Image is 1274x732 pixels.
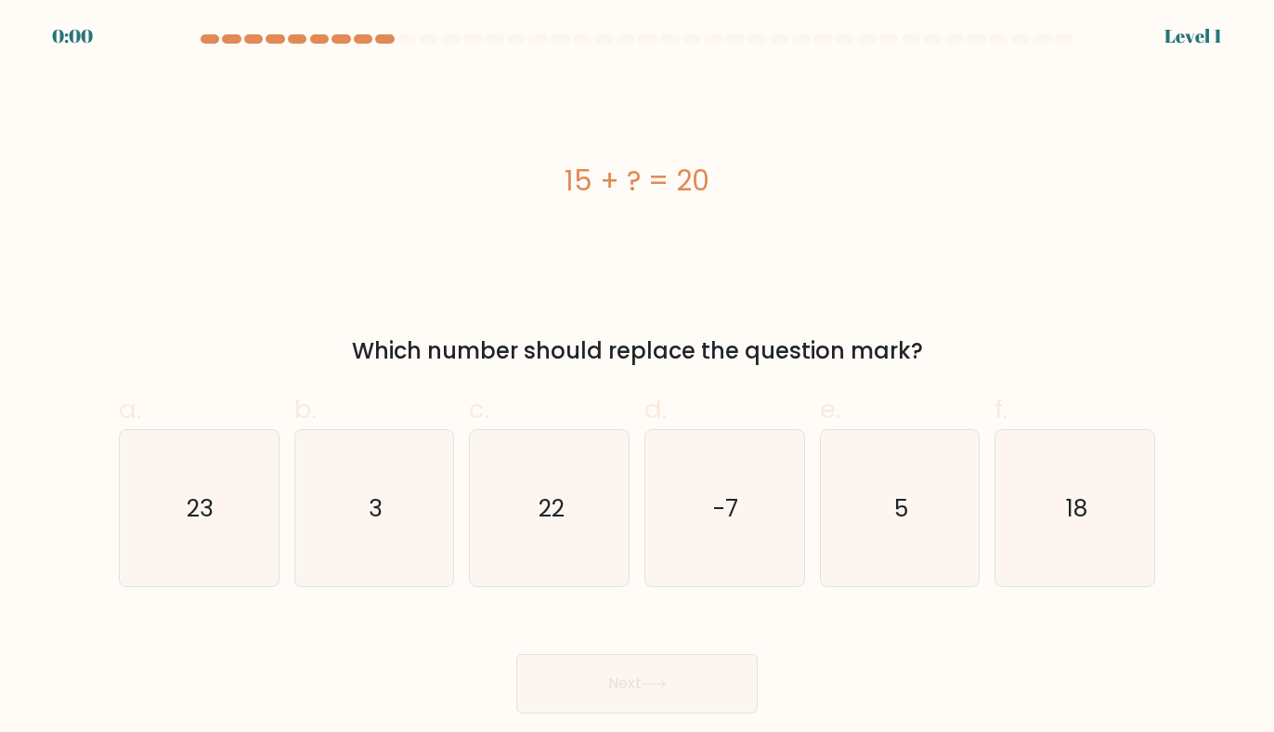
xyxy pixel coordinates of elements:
text: -7 [713,491,738,524]
span: f. [994,391,1007,427]
div: 0:00 [52,22,93,50]
span: c. [469,391,489,427]
span: e. [820,391,840,427]
text: 5 [894,491,908,524]
div: 15 + ? = 20 [119,160,1155,202]
div: Which number should replace the question mark? [130,334,1144,368]
text: 23 [188,491,214,524]
span: b. [294,391,317,427]
span: d. [644,391,667,427]
button: Next [516,654,758,713]
span: a. [119,391,141,427]
text: 3 [369,491,383,524]
text: 22 [538,491,564,524]
div: Level 1 [1164,22,1222,50]
text: 18 [1066,491,1087,524]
